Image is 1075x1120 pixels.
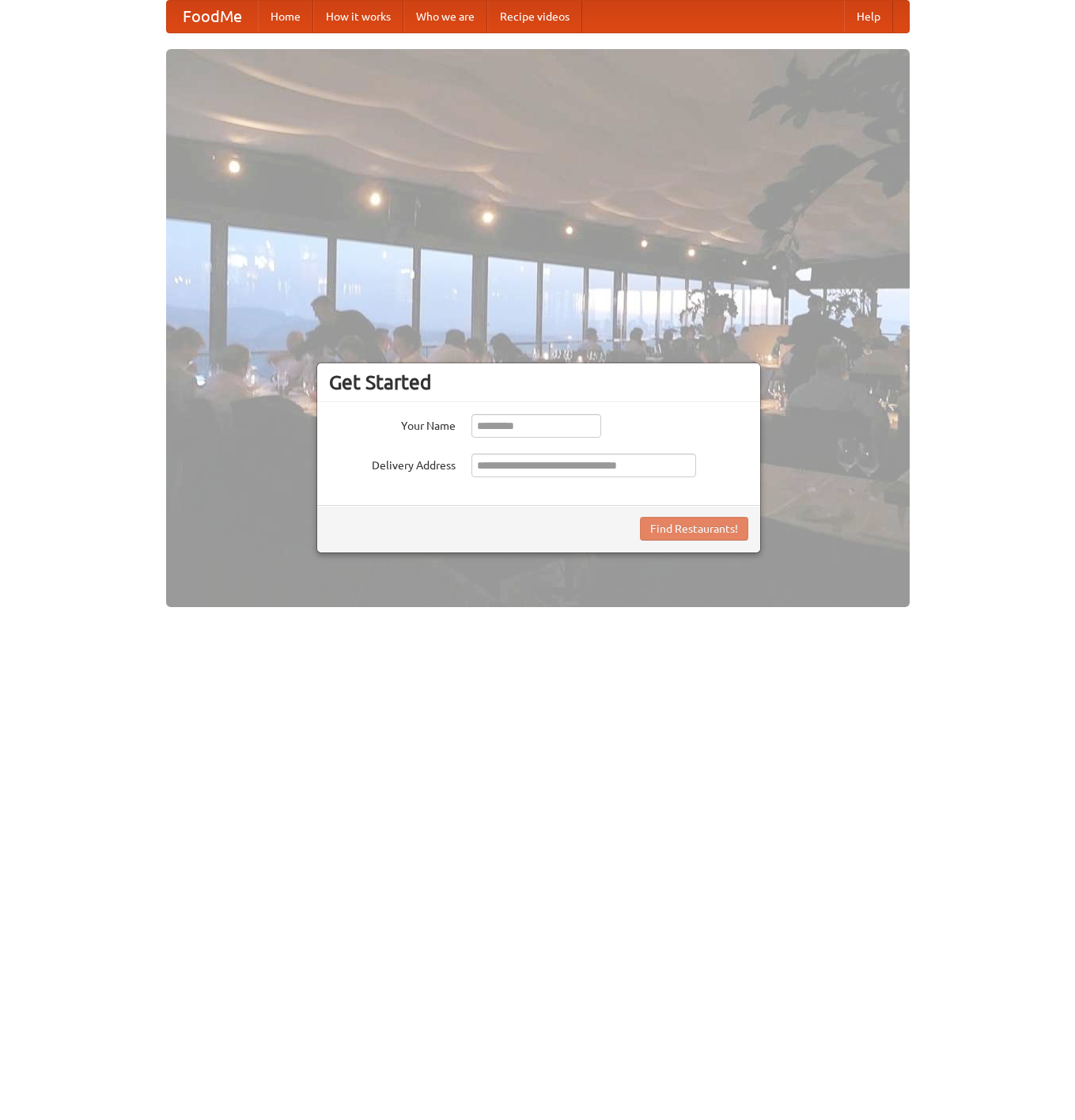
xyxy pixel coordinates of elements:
[167,1,258,32] a: FoodMe
[313,1,403,32] a: How it works
[329,454,456,473] label: Delivery Address
[844,1,893,32] a: Help
[403,1,487,32] a: Who we are
[329,370,748,394] h3: Get Started
[487,1,582,32] a: Recipe videos
[329,414,456,434] label: Your Name
[258,1,313,32] a: Home
[640,517,748,541] button: Find Restaurants!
